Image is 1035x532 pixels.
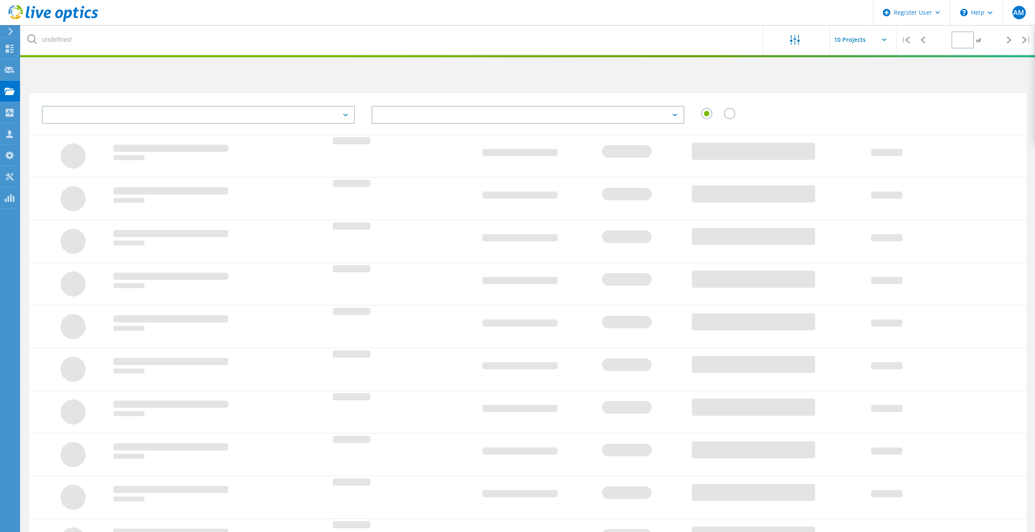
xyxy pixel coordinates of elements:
[1013,9,1024,16] span: AM
[960,9,968,16] svg: \n
[897,25,914,55] div: |
[8,18,98,23] a: Live Optics Dashboard
[976,37,981,44] span: of
[21,25,764,54] input: undefined
[1018,25,1035,55] div: |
